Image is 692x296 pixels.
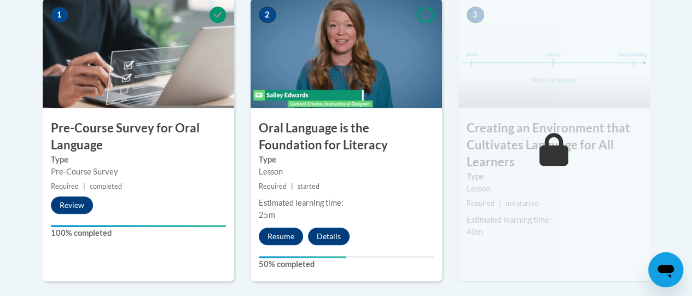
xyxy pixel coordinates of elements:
[259,258,434,270] label: 50% completed
[648,252,683,287] iframe: Button to launch messaging window
[467,199,495,207] span: Required
[51,7,68,23] span: 1
[51,227,226,239] label: 100% completed
[251,120,442,154] h3: Oral Language is the Foundation for Literacy
[467,7,484,23] span: 3
[467,183,642,195] div: Lesson
[259,166,434,178] div: Lesson
[259,210,275,219] span: 25m
[51,166,226,178] div: Pre-Course Survey
[308,228,350,245] button: Details
[259,256,346,258] div: Your progress
[458,120,650,170] h3: Creating an Environment that Cultivates Language for All Learners
[90,182,122,190] span: completed
[259,228,303,245] button: Resume
[467,171,642,183] label: Type
[51,154,226,166] label: Type
[51,196,93,214] button: Review
[259,182,287,190] span: Required
[259,154,434,166] label: Type
[505,199,539,207] span: not started
[499,199,501,207] span: |
[467,227,483,236] span: 40m
[259,7,276,23] span: 2
[43,120,234,154] h3: Pre-Course Survey for Oral Language
[291,182,293,190] span: |
[467,214,642,226] div: Estimated learning time:
[51,182,79,190] span: Required
[259,197,434,209] div: Estimated learning time:
[83,182,85,190] span: |
[51,225,226,227] div: Your progress
[298,182,319,190] span: started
